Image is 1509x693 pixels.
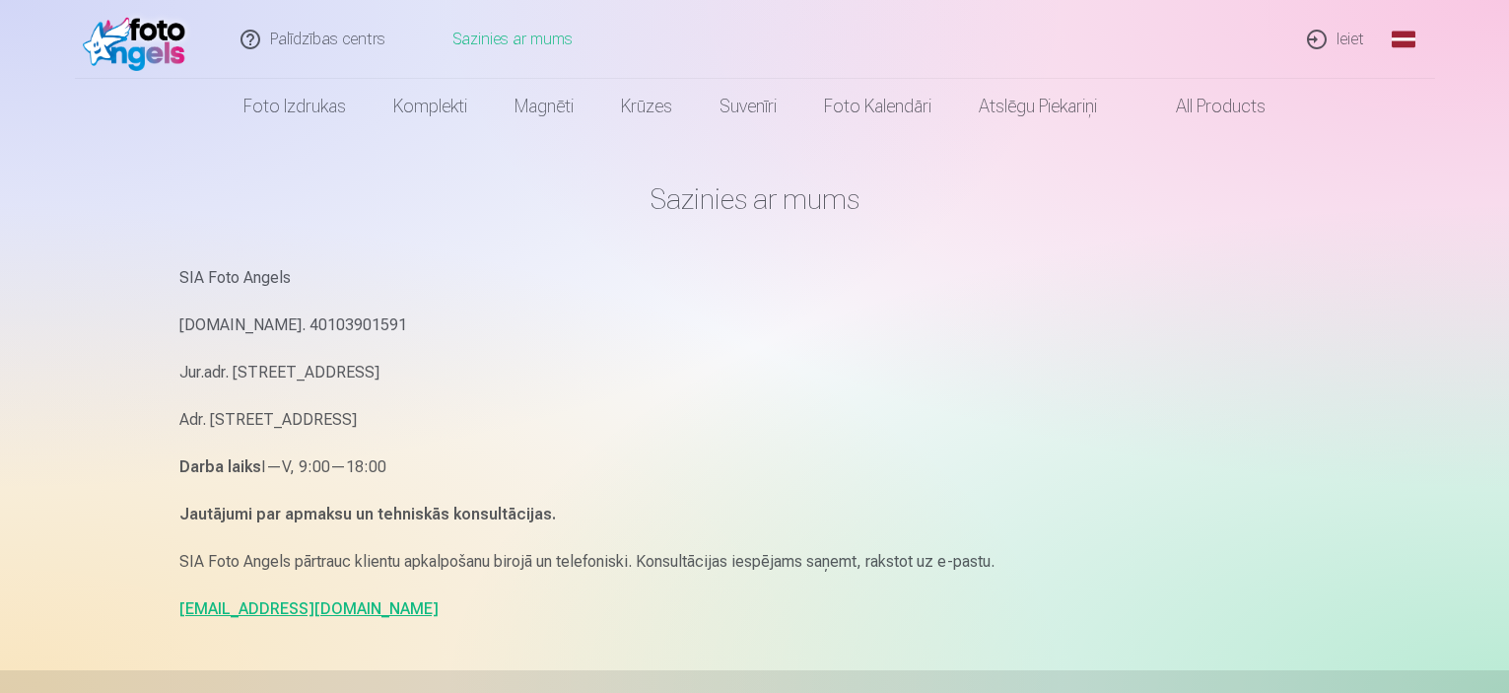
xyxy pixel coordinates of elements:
p: SIA Foto Angels pārtrauc klientu apkalpošanu birojā un telefoniski. Konsultācijas iespējams saņem... [179,548,1331,576]
p: [DOMAIN_NAME]. 40103901591 [179,312,1331,339]
strong: Darba laiks [179,457,261,476]
a: All products [1121,79,1289,134]
a: Suvenīri [696,79,800,134]
p: SIA Foto Angels [179,264,1331,292]
strong: Jautājumi par apmaksu un tehniskās konsultācijas. [179,505,556,523]
a: Komplekti [370,79,491,134]
a: Magnēti [491,79,597,134]
a: Krūzes [597,79,696,134]
a: Atslēgu piekariņi [955,79,1121,134]
p: Adr. [STREET_ADDRESS] [179,406,1331,434]
a: Foto izdrukas [220,79,370,134]
p: I—V, 9:00—18:00 [179,453,1331,481]
a: Foto kalendāri [800,79,955,134]
a: [EMAIL_ADDRESS][DOMAIN_NAME] [179,599,439,618]
h1: Sazinies ar mums [179,181,1331,217]
p: Jur.adr. [STREET_ADDRESS] [179,359,1331,386]
img: /fa1 [83,8,196,71]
